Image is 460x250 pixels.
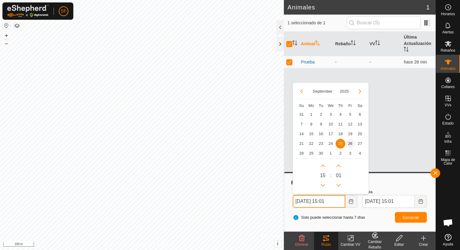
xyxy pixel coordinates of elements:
[338,103,343,108] span: Th
[355,119,365,129] td: 13
[442,30,454,34] span: Alertas
[387,242,411,247] div: Editar
[297,110,306,119] td: 31
[3,40,10,47] button: –
[297,139,306,149] td: 21
[274,241,281,247] button: i
[370,60,371,64] app-display-virtual-paddock-transition: -
[277,241,278,246] span: i
[439,214,457,232] div: Open chat
[338,242,363,247] div: Cambiar VV
[3,22,10,29] button: Restablecer Mapa
[287,4,426,11] h2: Animales
[318,161,328,171] p-button: Next Hour
[314,242,338,247] div: Rutas
[297,87,306,96] button: Previous Month
[441,67,455,70] span: Animales
[315,41,320,46] p-sorticon: Activar para ordenar
[441,49,455,52] span: Rebaños
[326,129,336,139] td: 17
[326,119,336,129] span: 10
[7,5,49,17] img: Logo Gallagher
[326,149,336,158] td: 1
[316,139,326,149] td: 23
[298,32,333,56] th: Animal
[443,242,453,246] span: Ayuda
[153,242,173,248] a: Contáctenos
[326,110,336,119] td: 3
[61,8,66,14] span: SF
[330,172,331,179] span: :
[348,103,352,108] span: Fr
[287,20,347,26] span: 1 seleccionado de 1
[345,129,355,139] td: 19
[306,149,316,158] td: 29
[316,129,326,139] td: 16
[328,103,333,108] span: We
[444,103,451,107] span: VVs
[306,110,316,119] td: 1
[337,88,351,95] button: Choose Year
[351,41,356,46] p-sorticon: Activar para ordenar
[336,139,345,149] span: 25
[375,41,380,46] p-sorticon: Activar para ordenar
[316,119,326,129] td: 9
[297,129,306,139] td: 14
[411,242,436,247] div: Crear
[345,119,355,129] td: 12
[299,103,304,108] span: Su
[306,129,316,139] td: 15
[345,139,355,149] td: 26
[336,110,345,119] td: 4
[362,189,427,195] label: Hasta
[336,149,345,158] td: 2
[404,60,427,64] span: 26 sept 2025, 14:34
[301,59,315,65] span: Prueba
[316,110,326,119] td: 2
[308,103,314,108] span: Mo
[336,129,345,139] span: 18
[441,85,455,89] span: Collares
[13,22,21,29] button: Capas del Mapa
[355,87,365,96] button: Next Month
[355,110,365,119] td: 6
[437,158,458,165] span: Mapa de Calor
[355,149,365,158] span: 4
[336,119,345,129] td: 11
[426,3,430,12] span: 1
[355,139,365,149] td: 27
[345,110,355,119] td: 5
[110,242,145,248] a: Política de Privacidad
[345,149,355,158] td: 3
[320,172,326,179] span: 15
[444,140,451,143] span: Infra
[310,88,335,95] button: Choose Month
[292,41,297,46] p-sorticon: Activar para ordenar
[335,59,365,65] div: -
[363,239,387,250] div: Cambiar Rebaño
[316,149,326,158] td: 30
[306,119,316,129] span: 8
[306,139,316,149] td: 22
[334,180,343,190] p-button: Previous Minute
